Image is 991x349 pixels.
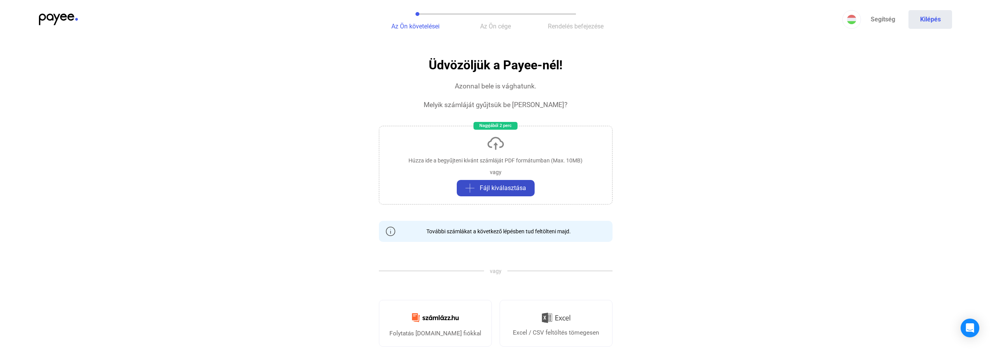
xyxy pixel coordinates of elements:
[486,134,505,153] img: upload-cloud
[407,308,463,327] img: Számlázz.hu
[842,10,861,29] button: HU
[480,183,526,193] span: Fájl kiválasztása
[908,10,952,29] button: Kilépés
[389,329,481,338] div: Folytatás [DOMAIN_NAME] fiókkal
[379,300,492,347] a: Folytatás [DOMAIN_NAME] fiókkal
[391,23,440,30] span: Az Ön követelései
[424,100,567,109] div: Melyik számláját gyűjtsük be [PERSON_NAME]?
[480,23,511,30] span: Az Ön cége
[457,180,535,196] button: plus-greyFájl kiválasztása
[961,319,979,337] div: Open Intercom Messenger
[421,227,571,235] div: További számlákat a következő lépésben tud feltölteni majd.
[548,23,604,30] span: Rendelés befejezése
[500,300,613,347] a: Excel / CSV feltöltés tömegesen
[455,81,537,91] div: Azonnal bele is vághatunk.
[39,14,78,25] img: payee-logo
[542,310,570,326] img: Excel
[408,157,583,164] div: Húzza ide a begyűjteni kívánt számláját PDF formátumban (Max. 10MB)
[484,267,507,275] span: vagy
[847,15,856,24] img: HU
[490,168,502,176] div: vagy
[861,10,905,29] a: Segítség
[386,227,395,236] img: info-grey-outline
[465,183,475,193] img: plus-grey
[473,122,518,130] div: Nagyjából 2 perc
[513,328,599,337] div: Excel / CSV feltöltés tömegesen
[429,58,563,72] h1: Üdvözöljük a Payee-nél!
